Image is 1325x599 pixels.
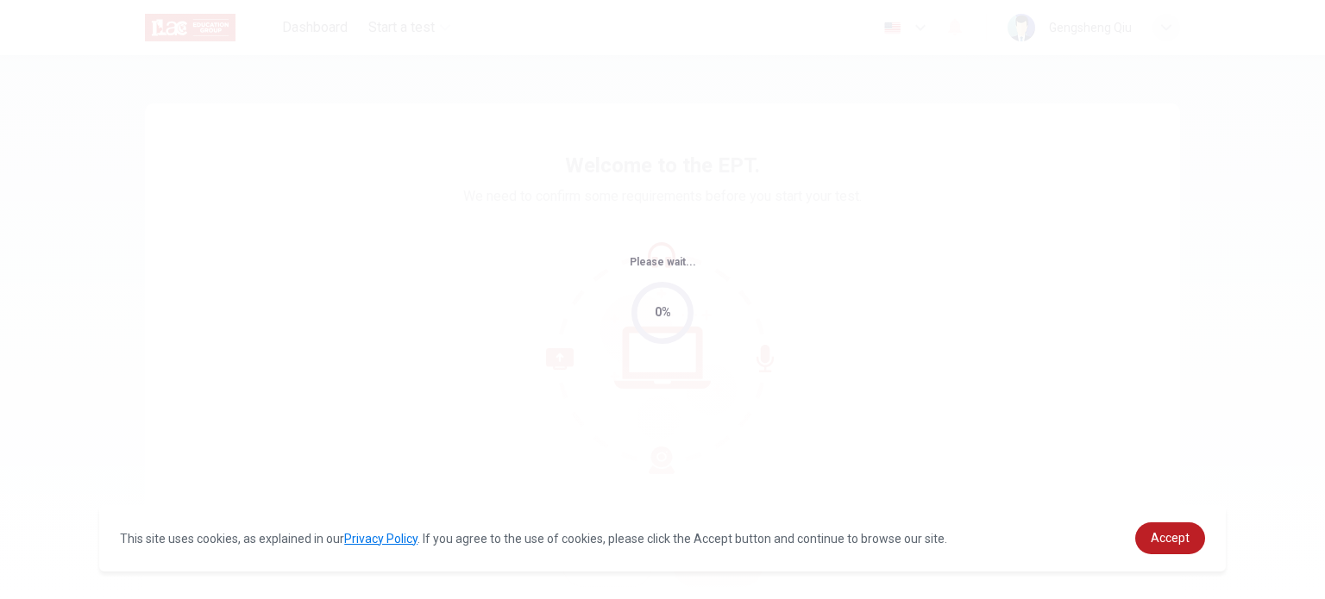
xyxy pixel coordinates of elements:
[1151,531,1190,545] span: Accept
[655,303,671,322] div: 0%
[120,532,947,546] span: This site uses cookies, as explained in our . If you agree to the use of cookies, please click th...
[99,505,1226,571] div: cookieconsent
[1135,522,1205,554] a: dismiss cookie message
[344,532,418,546] a: Privacy Policy
[630,256,696,268] span: Please wait...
